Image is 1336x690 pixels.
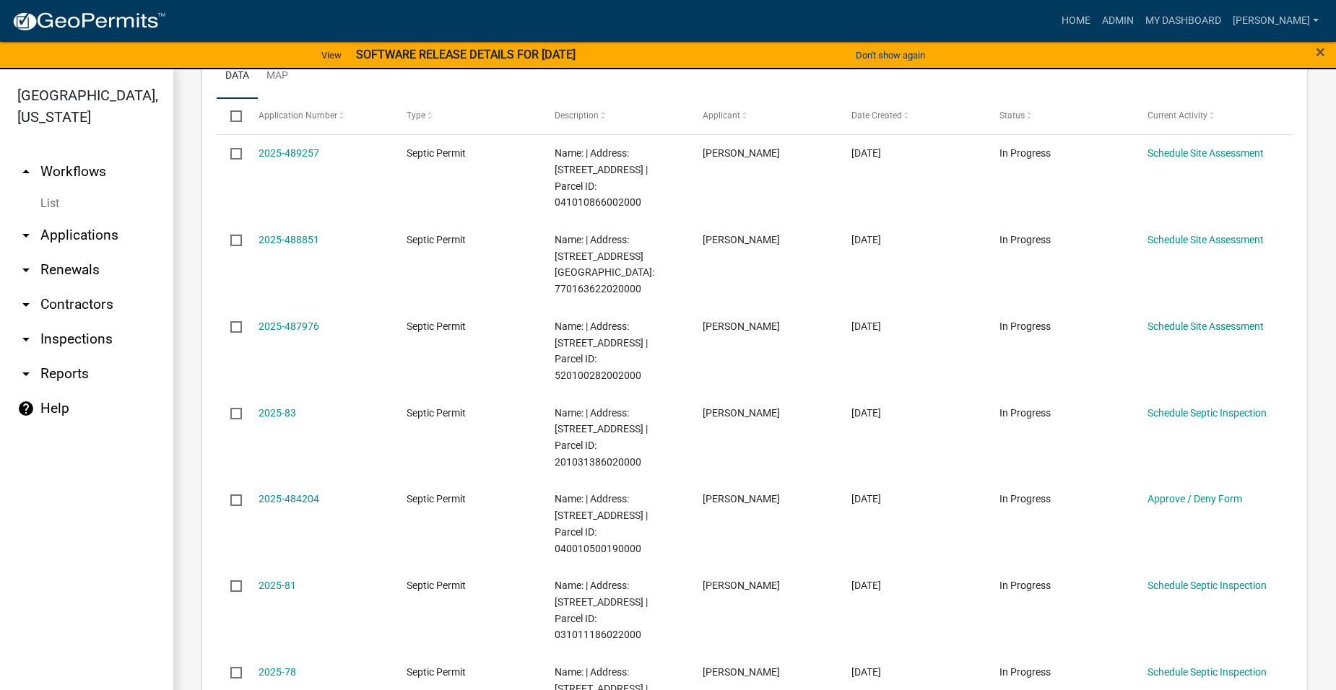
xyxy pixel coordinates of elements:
[999,147,1051,159] span: In Progress
[1148,110,1207,121] span: Current Activity
[407,580,466,591] span: Septic Permit
[851,320,881,332] span: 10/04/2025
[259,147,319,159] a: 2025-489257
[259,493,319,505] a: 2025-484204
[541,99,689,134] datatable-header-cell: Description
[1316,42,1325,62] span: ×
[259,110,337,121] span: Application Number
[407,407,466,419] span: Septic Permit
[703,147,780,159] span: Travis Dietz
[407,147,466,159] span: Septic Permit
[259,580,296,591] a: 2025-81
[17,400,35,417] i: help
[555,147,648,208] span: Name: | Address: 2899 120TH ST | Parcel ID: 041010866002000
[1096,7,1140,35] a: Admin
[555,493,648,554] span: Name: | Address: 2897 105TH ST | Parcel ID: 040010500190000
[17,261,35,279] i: arrow_drop_down
[703,493,780,505] span: Tray W Thomas
[1134,99,1282,134] datatable-header-cell: Current Activity
[851,147,881,159] span: 10/07/2025
[555,580,648,640] span: Name: | Address: 3263 CUMMING RD | Parcel ID: 031011186022000
[1316,43,1325,61] button: Close
[851,493,881,505] span: 09/26/2025
[837,99,985,134] datatable-header-cell: Date Created
[555,110,599,121] span: Description
[407,666,466,678] span: Septic Permit
[1148,147,1264,159] a: Schedule Site Assessment
[1148,580,1267,591] a: Schedule Septic Inspection
[1148,234,1264,245] a: Schedule Site Assessment
[703,110,740,121] span: Applicant
[17,227,35,244] i: arrow_drop_down
[1227,7,1324,35] a: [PERSON_NAME]
[999,493,1051,505] span: In Progress
[316,43,347,67] a: View
[850,43,931,67] button: Don't show again
[1056,7,1096,35] a: Home
[259,407,296,419] a: 2025-83
[259,320,319,332] a: 2025-487976
[851,407,881,419] span: 09/29/2025
[1148,666,1267,678] a: Schedule Septic Inspection
[555,234,654,294] span: Name: | Address: 3396 330TH ST | Parcel ID: 770163622020000
[17,365,35,383] i: arrow_drop_down
[217,53,258,100] a: Data
[555,320,648,381] span: Name: | Address: 2271 RUSTIC AVE | Parcel ID: 520100282002000
[703,666,780,678] span: Jon Mathiasen
[244,99,392,134] datatable-header-cell: Application Number
[851,234,881,245] span: 10/06/2025
[17,163,35,180] i: arrow_drop_up
[1140,7,1227,35] a: My Dashboard
[259,234,319,245] a: 2025-488851
[703,580,780,591] span: Ryan Shabino
[356,48,576,61] strong: SOFTWARE RELEASE DETAILS FOR [DATE]
[407,234,466,245] span: Septic Permit
[393,99,541,134] datatable-header-cell: Type
[986,99,1134,134] datatable-header-cell: Status
[17,296,35,313] i: arrow_drop_down
[703,320,780,332] span: Dusty Jordan
[999,110,1025,121] span: Status
[851,580,881,591] span: 09/25/2025
[259,666,296,678] a: 2025-78
[851,110,902,121] span: Date Created
[407,110,425,121] span: Type
[407,493,466,505] span: Septic Permit
[999,580,1051,591] span: In Progress
[703,407,780,419] span: Travis Bud Witt
[1148,493,1242,505] a: Approve / Deny Form
[999,407,1051,419] span: In Progress
[999,234,1051,245] span: In Progress
[851,666,881,678] span: 09/19/2025
[258,53,297,100] a: Map
[689,99,837,134] datatable-header-cell: Applicant
[407,320,466,332] span: Septic Permit
[555,407,648,468] span: Name: | Address: 1285 US HWY 169 | Parcel ID: 201031386020000
[1148,320,1264,332] a: Schedule Site Assessment
[999,666,1051,678] span: In Progress
[1148,407,1267,419] a: Schedule Septic Inspection
[999,320,1051,332] span: In Progress
[703,234,780,245] span: Kyle Kuhns
[17,331,35,348] i: arrow_drop_down
[217,99,244,134] datatable-header-cell: Select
